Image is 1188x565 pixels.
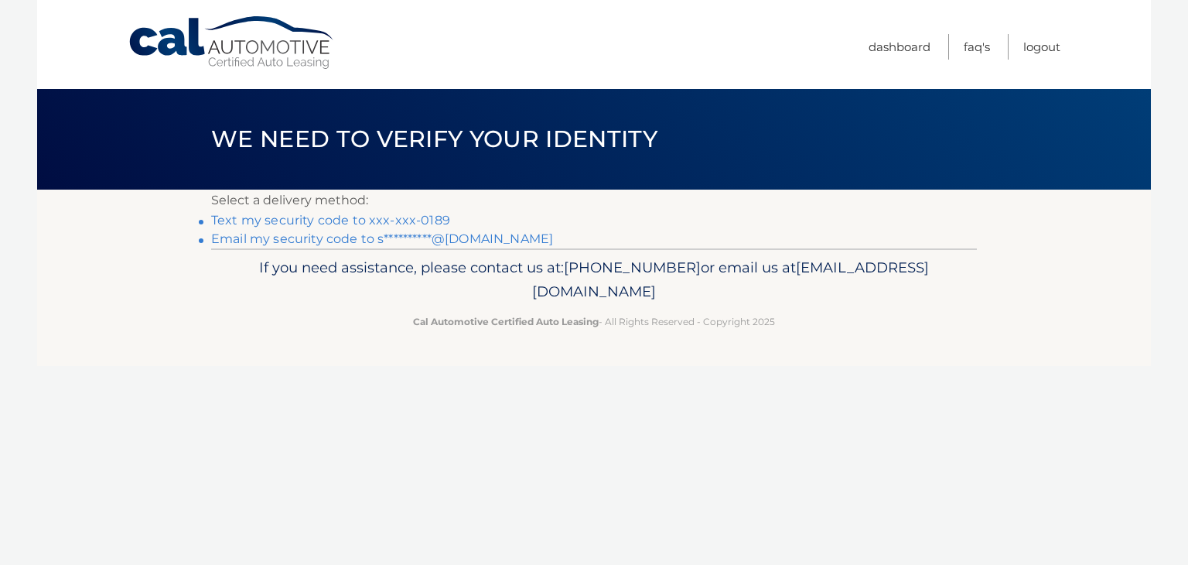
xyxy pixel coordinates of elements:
[869,34,930,60] a: Dashboard
[221,313,967,330] p: - All Rights Reserved - Copyright 2025
[564,259,701,276] span: [PHONE_NUMBER]
[211,190,977,211] p: Select a delivery method:
[1023,34,1060,60] a: Logout
[211,213,450,228] a: Text my security code to xxx-xxx-0189
[211,231,553,246] a: Email my security code to s**********@[DOMAIN_NAME]
[964,34,990,60] a: FAQ's
[221,255,967,305] p: If you need assistance, please contact us at: or email us at
[128,15,336,70] a: Cal Automotive
[413,316,599,327] strong: Cal Automotive Certified Auto Leasing
[211,125,657,153] span: We need to verify your identity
